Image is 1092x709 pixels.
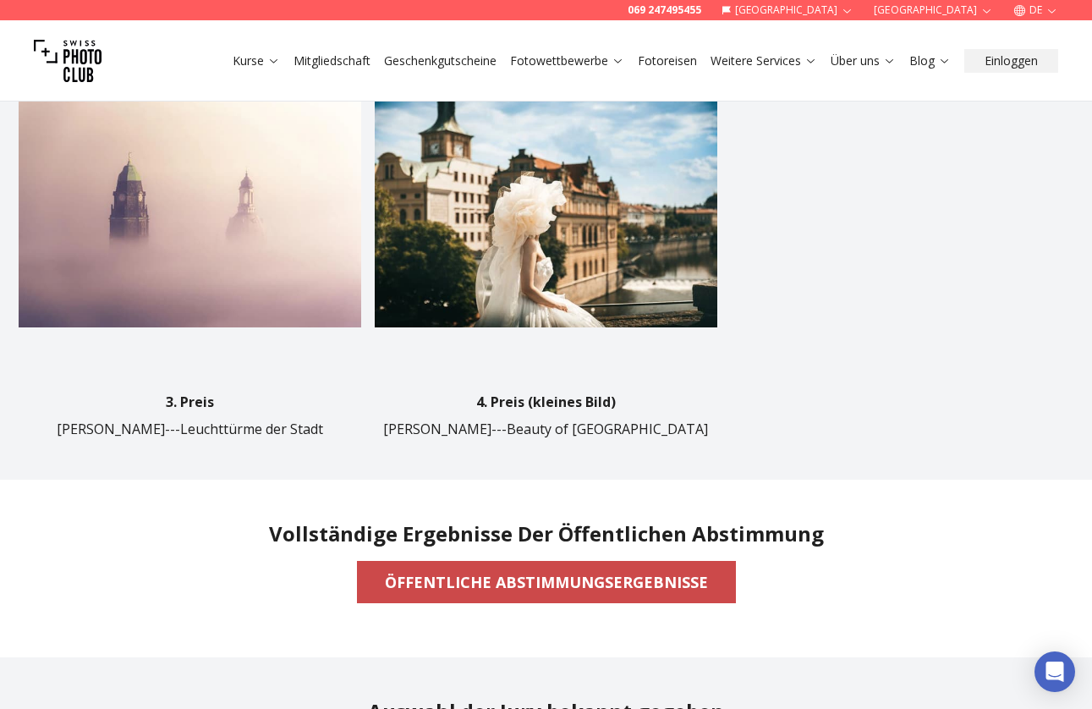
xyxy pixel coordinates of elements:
[903,49,958,73] button: Blog
[503,49,631,73] button: Fotowettbewerbe
[269,520,824,547] h2: Vollständige Ergebnisse der öffentlichen Abstimmung
[375,41,717,384] img: image
[831,52,896,69] a: Über uns
[57,419,323,439] p: [PERSON_NAME]---Leuchttürme der Stadt
[384,52,497,69] a: Geschenkgutscheine
[824,49,903,73] button: Über uns
[294,52,370,69] a: Mitgliedschaft
[287,49,377,73] button: Mitgliedschaft
[383,419,708,439] p: [PERSON_NAME]---Beauty of [GEOGRAPHIC_DATA]
[964,49,1058,73] button: Einloggen
[704,49,824,73] button: Weitere Services
[377,49,503,73] button: Geschenkgutscheine
[233,52,280,69] a: Kurse
[34,27,102,95] img: Swiss photo club
[357,561,736,603] button: ÖFFENTLICHE ABSTIMMUNGSERGEBNISSE
[909,52,951,69] a: Blog
[166,392,214,412] p: 3. Preis
[19,41,361,384] img: image
[638,52,697,69] a: Fotoreisen
[628,3,701,17] a: 069 247495455
[711,52,817,69] a: Weitere Services
[226,49,287,73] button: Kurse
[631,49,704,73] button: Fotoreisen
[1034,651,1075,692] div: Open Intercom Messenger
[476,392,616,412] p: 4. Preis (kleines Bild)
[510,52,624,69] a: Fotowettbewerbe
[385,570,708,594] b: ÖFFENTLICHE ABSTIMMUNGSERGEBNISSE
